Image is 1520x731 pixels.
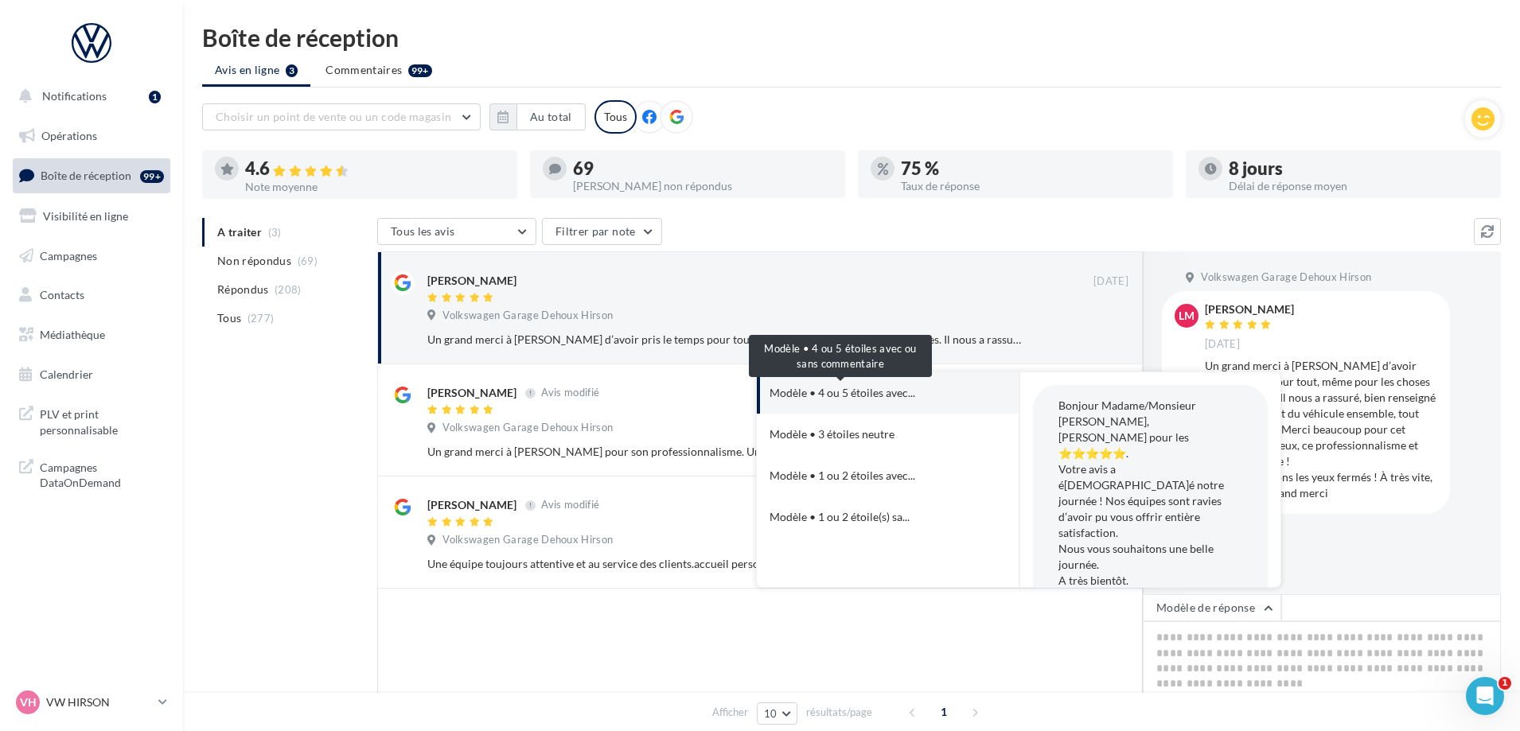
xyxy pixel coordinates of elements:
[427,556,1025,572] div: Une équipe toujours attentive et au service des clients.accueil personnalisé. Concessionnaire pas...
[408,64,432,77] div: 99+
[202,25,1501,49] div: Boîte de réception
[770,426,894,442] div: Modèle • 3 étoiles neutre
[20,694,37,710] span: VH
[149,91,161,103] div: 1
[1499,677,1511,690] span: 1
[806,705,872,720] span: résultats/page
[541,387,599,399] span: Avis modifié
[247,312,275,325] span: (277)
[757,455,975,496] button: Modèle • 1 ou 2 étoiles avec...
[770,468,915,484] span: Modèle • 1 ou 2 étoiles avec...
[217,253,291,269] span: Non répondus
[442,533,613,547] span: Volkswagen Garage Dehoux Hirson
[1229,181,1488,192] div: Délai de réponse moyen
[757,496,975,538] button: Modèle • 1 ou 2 étoile(s) sa...
[442,309,613,323] span: Volkswagen Garage Dehoux Hirson
[427,385,516,401] div: [PERSON_NAME]
[1058,399,1224,603] span: Bonjour Madame/Monsieur [PERSON_NAME], [PERSON_NAME] pour les ⭐⭐⭐⭐⭐. Votre avis a é[DEMOGRAPHIC_D...
[325,62,402,78] span: Commentaires
[43,209,128,223] span: Visibilité en ligne
[573,160,832,177] div: 69
[41,129,97,142] span: Opérations
[10,80,167,113] button: Notifications 1
[1179,308,1195,324] span: LM
[901,160,1160,177] div: 75 %
[1143,594,1281,621] button: Modèle de réponse
[217,282,269,297] span: Répondus
[757,372,975,414] button: Modèle • 4 ou 5 étoiles avec...
[40,403,164,437] span: PLV et print personnalisable
[275,283,302,296] span: (208)
[427,273,516,289] div: [PERSON_NAME]
[10,200,173,233] a: Visibilité en ligne
[764,707,778,720] span: 10
[1205,337,1240,352] span: [DATE]
[1205,358,1437,501] div: Un grand merci à [PERSON_NAME] d’avoir pris le temps pour tout, même pour les choses les plus fut...
[757,414,975,455] button: Modèle • 3 étoiles neutre
[40,328,105,341] span: Médiathèque
[573,181,832,192] div: [PERSON_NAME] non répondus
[1466,677,1504,715] iframe: Intercom live chat
[10,450,173,497] a: Campagnes DataOnDemand
[10,239,173,273] a: Campagnes
[377,218,536,245] button: Tous les avis
[442,421,613,435] span: Volkswagen Garage Dehoux Hirson
[10,358,173,391] a: Calendrier
[757,702,797,725] button: 10
[216,110,451,123] span: Choisir un point de vente ou un code magasin
[391,224,455,238] span: Tous les avis
[1201,270,1371,285] span: Volkswagen Garage Dehoux Hirson
[10,318,173,352] a: Médiathèque
[140,170,164,183] div: 99+
[298,255,318,267] span: (69)
[40,248,97,262] span: Campagnes
[516,103,586,130] button: Au total
[427,332,1025,348] div: Un grand merci à [PERSON_NAME] d’avoir pris le temps pour tout, même pour les choses les plus fut...
[542,218,662,245] button: Filtrer par note
[46,694,152,710] p: VW HIRSON
[594,100,637,134] div: Tous
[10,278,173,312] a: Contacts
[749,335,932,377] div: Modèle • 4 ou 5 étoiles avec ou sans commentaire
[10,397,173,444] a: PLV et print personnalisable
[489,103,586,130] button: Au total
[901,181,1160,192] div: Taux de réponse
[931,699,957,725] span: 1
[10,158,173,192] a: Boîte de réception99+
[1093,274,1128,289] span: [DATE]
[202,103,481,130] button: Choisir un point de vente ou un code magasin
[770,385,915,401] span: Modèle • 4 ou 5 étoiles avec...
[42,89,107,103] span: Notifications
[541,499,599,511] span: Avis modifié
[10,119,173,153] a: Opérations
[1229,160,1488,177] div: 8 jours
[770,509,910,525] span: Modèle • 1 ou 2 étoile(s) sa...
[712,705,748,720] span: Afficher
[217,310,241,326] span: Tous
[40,288,84,301] span: Contacts
[41,169,131,182] span: Boîte de réception
[245,181,505,192] div: Note moyenne
[427,444,1025,460] div: Un grand merci à [PERSON_NAME] pour son professionnalisme. Une redécouverte du garage Volkswagen ...
[427,497,516,513] div: [PERSON_NAME]
[245,160,505,178] div: 4.6
[40,457,164,491] span: Campagnes DataOnDemand
[40,367,93,381] span: Calendrier
[1205,304,1294,315] div: [PERSON_NAME]
[13,687,170,717] a: VH VW HIRSON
